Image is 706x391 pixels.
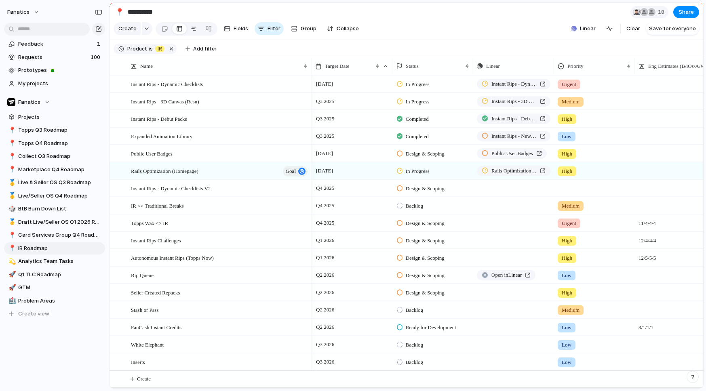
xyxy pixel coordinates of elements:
[18,113,102,121] span: Projects
[406,62,419,70] span: Status
[234,25,248,33] span: Fields
[491,132,537,140] span: Instant Rips - New Pack Opening Animations
[406,306,423,314] span: Backlog
[562,98,580,106] span: Medium
[7,271,15,279] button: 🚀
[131,97,199,106] span: Instant Rips - 3D Canvas (Resn)
[8,178,14,187] div: 🥇
[255,22,284,35] button: Filter
[406,341,423,349] span: Backlog
[406,219,445,227] span: Design & Scoping
[158,45,162,53] span: IR
[18,257,102,265] span: Analytics Team Tasks
[477,148,547,159] a: Public User Badges
[18,98,40,106] span: Fanatics
[4,38,105,50] a: Feedback1
[286,166,296,177] span: goal
[4,124,105,136] div: 📍Topps Q3 Roadmap
[658,8,667,16] span: 18
[18,40,95,48] span: Feedback
[314,131,336,141] span: Q3 2025
[7,297,15,305] button: 🏥
[580,25,596,33] span: Linear
[4,64,105,76] a: Prototypes
[477,270,535,280] a: Open inLinear
[562,237,572,245] span: High
[131,322,181,332] span: FanCash Instant Credits
[8,270,14,279] div: 🚀
[406,202,423,210] span: Backlog
[491,115,537,123] span: Instant Rips - Debut Packs
[118,25,137,33] span: Create
[562,254,572,262] span: High
[7,218,15,226] button: 🥇
[131,340,164,349] span: White Elephant
[562,167,572,175] span: High
[113,6,126,19] button: 📍
[562,358,571,366] span: Low
[314,322,336,332] span: Q2 2026
[477,131,550,141] a: Instant Rips - New Pack Opening Animations
[486,62,500,70] span: Linear
[4,216,105,228] a: 🥇Draft Live/Seller OS Q1 2026 Roadmap
[562,80,576,88] span: Urgent
[4,164,105,176] a: 📍Marketplace Q4 Roadmap
[626,25,640,33] span: Clear
[406,167,430,175] span: In Progress
[8,257,14,266] div: 💫
[314,288,336,297] span: Q2 2026
[18,80,102,88] span: My projects
[4,295,105,307] div: 🏥Problem Areas
[314,183,336,193] span: Q4 2025
[268,25,280,33] span: Filter
[4,51,105,63] a: Requests100
[314,149,335,158] span: [DATE]
[406,80,430,88] span: In Progress
[477,166,550,176] a: Rails Optimization (Homepage)
[4,6,44,19] button: fanatics
[131,201,184,210] span: IR <> Traditional Breaks
[314,79,335,89] span: [DATE]
[18,66,102,74] span: Prototypes
[646,22,699,35] button: Save for everyone
[406,237,445,245] span: Design & Scoping
[137,375,151,383] span: Create
[193,45,217,53] span: Add filter
[4,308,105,320] button: Create view
[4,269,105,281] a: 🚀Q1 TLC Roadmap
[131,149,173,158] span: Public User Badges
[131,166,198,175] span: Rails Optimization (Homepage)
[131,114,187,123] span: Instant Rips - Debut Packs
[562,219,576,227] span: Urgent
[8,165,14,174] div: 📍
[562,115,572,123] span: High
[406,324,456,332] span: Ready for Development
[131,253,214,262] span: Autonomous Instant Rips (Topps Now)
[4,190,105,202] div: 🥇Live/Seller OS Q4 Roadmap
[4,177,105,189] div: 🥇Live & Seller OS Q3 Roadmap
[562,202,580,210] span: Medium
[562,271,571,280] span: Low
[149,45,153,53] span: is
[18,192,102,200] span: Live/Seller OS Q4 Roadmap
[491,149,533,158] span: Public User Badges
[8,217,14,227] div: 🥇
[221,22,251,35] button: Fields
[18,297,102,305] span: Problem Areas
[562,132,571,141] span: Low
[4,150,105,162] a: 📍Collect Q3 Roadmap
[406,115,429,123] span: Completed
[568,23,599,35] button: Linear
[91,53,102,61] span: 100
[18,166,102,174] span: Marketplace Q4 Roadmap
[18,310,49,318] span: Create view
[8,152,14,161] div: 📍
[4,137,105,149] a: 📍Topps Q4 Roadmap
[7,8,30,16] span: fanatics
[324,22,362,35] button: Collapse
